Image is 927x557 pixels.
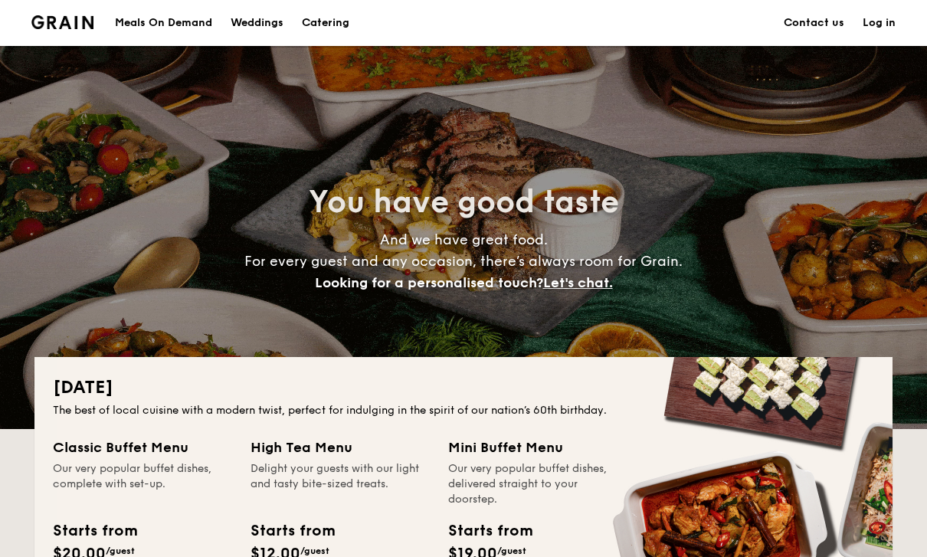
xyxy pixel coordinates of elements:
div: The best of local cuisine with a modern twist, perfect for indulging in the spirit of our nation’... [53,403,874,418]
div: Our very popular buffet dishes, complete with set-up. [53,461,232,507]
span: Looking for a personalised touch? [315,274,543,291]
div: Starts from [53,519,136,542]
div: Classic Buffet Menu [53,437,232,458]
img: Grain [31,15,93,29]
a: Logotype [31,15,93,29]
h2: [DATE] [53,375,874,400]
span: Let's chat. [543,274,613,291]
span: /guest [497,546,526,556]
span: And we have great food. For every guest and any occasion, there’s always room for Grain. [244,231,683,291]
span: /guest [300,546,329,556]
div: High Tea Menu [251,437,430,458]
div: Our very popular buffet dishes, delivered straight to your doorstep. [448,461,627,507]
div: Starts from [251,519,334,542]
div: Starts from [448,519,532,542]
div: Mini Buffet Menu [448,437,627,458]
span: /guest [106,546,135,556]
span: You have good taste [309,184,619,221]
div: Delight your guests with our light and tasty bite-sized treats. [251,461,430,507]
